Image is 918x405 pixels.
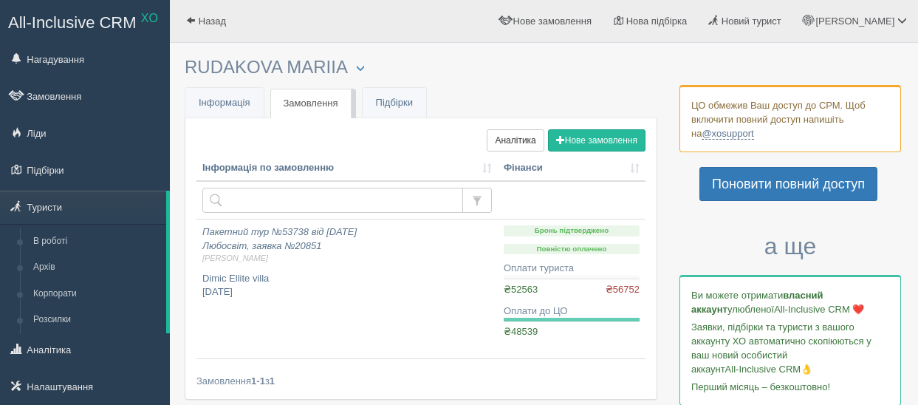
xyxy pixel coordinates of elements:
span: Нове замовлення [513,16,592,27]
a: Фінанси [504,161,640,175]
b: власний аккаунт [691,290,823,315]
p: Повністю оплачено [504,244,640,255]
div: ЦО обмежив Ваш доступ до СРМ. Щоб включити повний доступ напишіть на [679,85,901,152]
a: Розсилки [27,307,166,333]
a: В роботі [27,228,166,255]
div: Оплати туриста [504,262,640,276]
a: Підбірки [363,88,426,118]
a: Аналітика [487,129,544,152]
a: Інформація [185,88,264,118]
a: Поновити повний доступ [699,167,877,201]
a: Архів [27,254,166,281]
span: ₴52563 [504,284,538,295]
h3: RUDAKOVA MARIIA [185,58,657,78]
span: All-Inclusive CRM [8,13,137,32]
a: All-Inclusive CRM XO [1,1,169,41]
p: Заявки, підбірки та туристи з вашого аккаунту ХО автоматично скопіюються у ваш новий особистий ак... [691,320,889,376]
input: Пошук за номером замовлення, ПІБ або паспортом туриста [202,188,463,213]
span: ₴56752 [606,283,640,297]
span: ₴48539 [504,326,538,337]
a: Інформація по замовленню [202,161,492,175]
span: [PERSON_NAME] [202,253,492,264]
div: Оплати до ЦО [504,304,640,319]
a: Замовлення [270,89,352,119]
p: Перший місяць – безкоштовно! [691,380,889,394]
i: Пакетний тур №53738 від [DATE] Любосвіт, заявка №20851 [202,226,492,265]
div: Замовлення з [196,374,645,388]
span: Назад [199,16,226,27]
span: [PERSON_NAME] [815,16,894,27]
span: Нова підбірка [626,16,688,27]
span: Новий турист [722,16,781,27]
button: Нове замовлення [548,129,645,152]
p: Ви можете отримати улюбленої [691,288,889,316]
h3: а ще [679,234,901,259]
a: Пакетний тур №53738 від [DATE]Любосвіт, заявка №20851[PERSON_NAME] Dimic Ellite villa[DATE] [196,219,498,358]
sup: XO [141,12,158,24]
span: All-Inclusive CRM👌 [725,364,813,375]
b: 1 [270,375,275,387]
a: Корпорати [27,281,166,307]
b: 1-1 [251,375,265,387]
p: Dimic Ellite villa [DATE] [202,272,492,299]
a: @xosupport [702,128,753,140]
span: Інформація [199,97,250,108]
span: All-Inclusive CRM ❤️ [774,304,864,315]
p: Бронь підтверджено [504,225,640,236]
